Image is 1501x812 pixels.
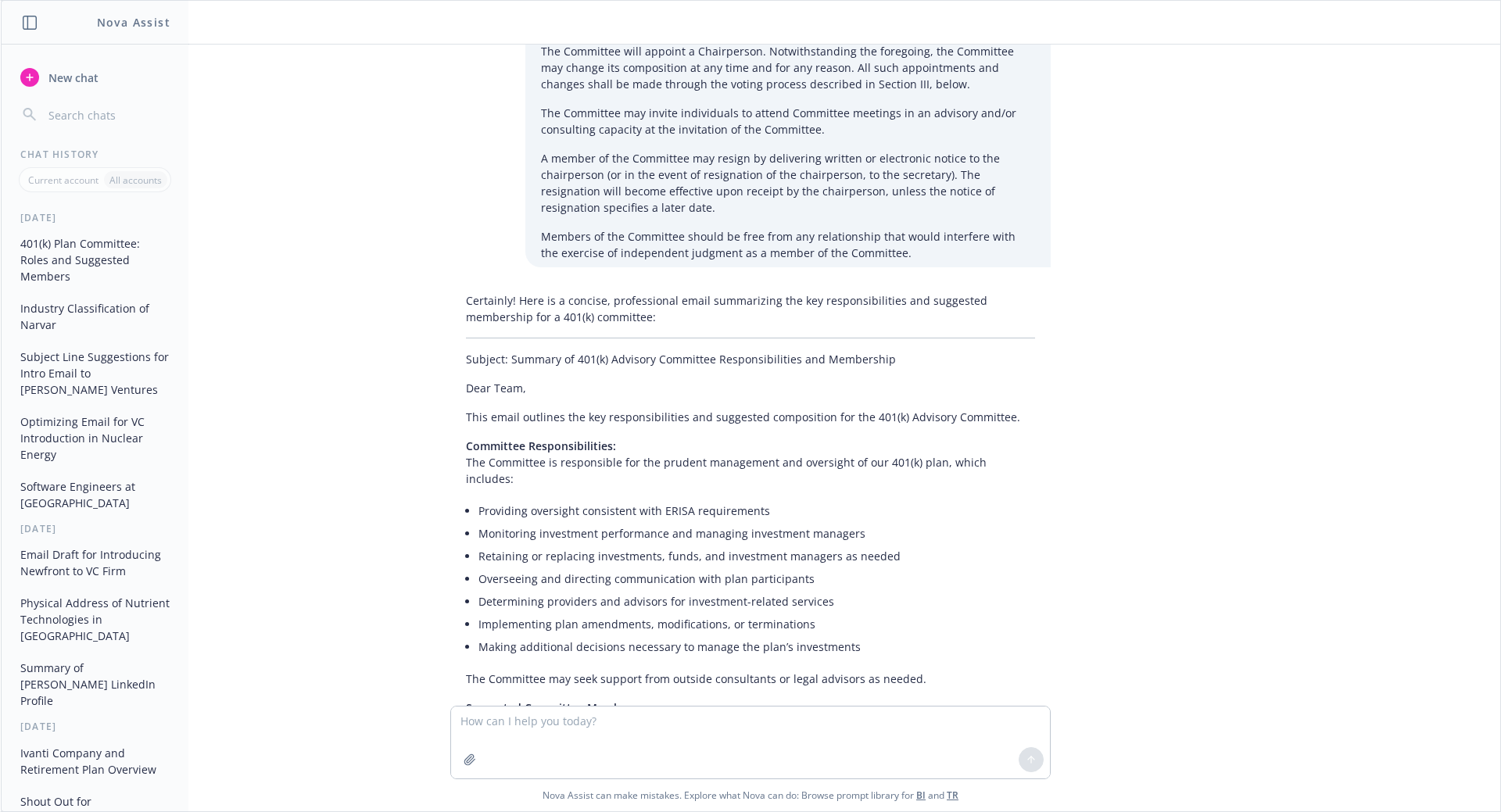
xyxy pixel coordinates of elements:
[2,148,188,161] div: Chat History
[14,409,176,467] button: Optimizing Email for VC Introduction in Nuclear Energy
[466,438,1035,487] p: The Committee is responsible for the prudent management and oversight of our 401(k) plan, which i...
[14,231,176,289] button: 401(k) Plan Committee: Roles and Suggested Members
[2,522,188,535] div: [DATE]
[14,740,176,782] button: Ivanti Company and Retirement Plan Overview
[45,70,99,86] span: New chat
[478,567,1035,590] li: Overseeing and directing communication with plan participants
[478,635,1035,658] li: Making additional decisions necessary to manage the plan’s investments
[45,104,170,126] input: Search chats
[2,720,188,733] div: [DATE]
[466,380,1035,396] p: Dear Team,
[466,409,1035,425] p: This email outlines the key responsibilities and suggested composition for the 401(k) Advisory Co...
[14,63,176,91] button: New chat
[466,292,1035,325] p: Certainly! Here is a concise, professional email summarizing the key responsibilities and suggest...
[14,542,176,584] button: Email Draft for Introducing Newfront to VC Firm
[109,173,162,187] p: All accounts
[466,671,1035,687] p: The Committee may seek support from outside consultants or legal advisors as needed.
[466,700,640,715] span: Suggested Committee Members:
[478,499,1035,522] li: Providing oversight consistent with ERISA requirements
[541,150,1035,216] p: A member of the Committee may resign by delivering written or electronic notice to the chairperso...
[541,228,1035,261] p: Members of the Committee should be free from any relationship that would interfere with the exerc...
[466,699,1035,749] p: Committee members should have an understanding of benefit plan administration and ERISA fiduciary...
[28,173,99,187] p: Current account
[541,43,1035,92] p: The Committee will appoint a Chairperson. Notwithstanding the foregoing, the Committee may change...
[466,351,1035,367] p: Subject: Summary of 401(k) Advisory Committee Responsibilities and Membership
[947,789,958,802] a: TR
[14,474,176,516] button: Software Engineers at [GEOGRAPHIC_DATA]
[14,590,176,649] button: Physical Address of Nutrient Technologies in [GEOGRAPHIC_DATA]
[14,295,176,338] button: Industry Classification of Narvar
[7,779,1494,811] span: Nova Assist can make mistakes. Explore what Nova can do: Browse prompt library for and
[478,522,1035,545] li: Monitoring investment performance and managing investment managers
[97,14,170,30] h1: Nova Assist
[466,438,616,453] span: Committee Responsibilities:
[14,655,176,714] button: Summary of [PERSON_NAME] LinkedIn Profile
[916,789,926,802] a: BI
[541,105,1035,138] p: The Committee may invite individuals to attend Committee meetings in an advisory and/or consultin...
[478,545,1035,567] li: Retaining or replacing investments, funds, and investment managers as needed
[14,344,176,402] button: Subject Line Suggestions for Intro Email to [PERSON_NAME] Ventures
[478,613,1035,635] li: Implementing plan amendments, modifications, or terminations
[2,211,188,224] div: [DATE]
[478,590,1035,613] li: Determining providers and advisors for investment-related services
